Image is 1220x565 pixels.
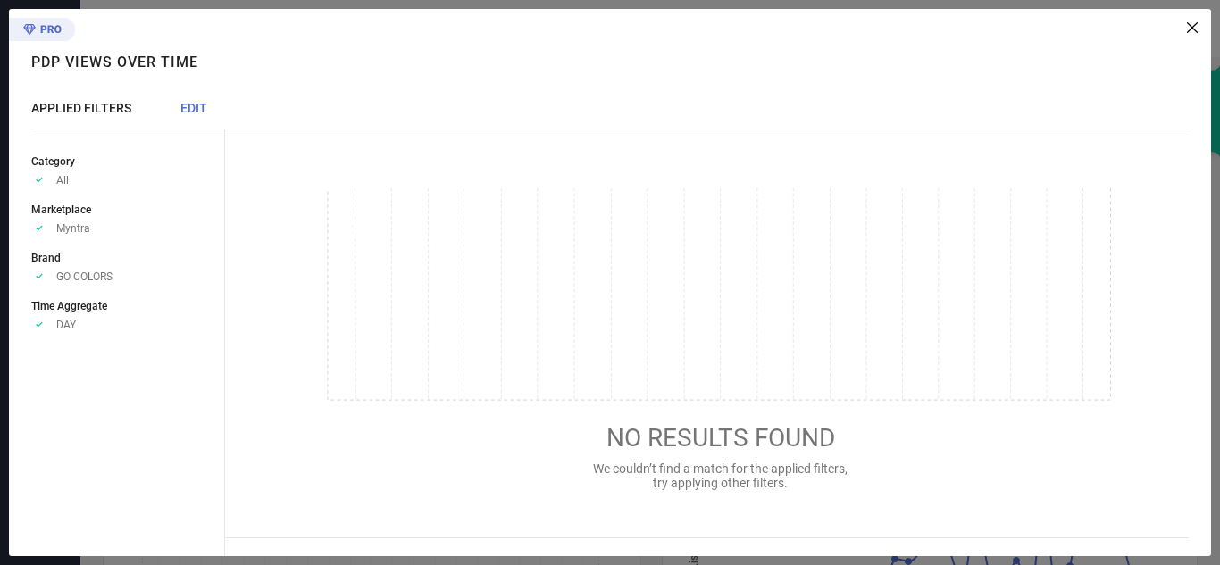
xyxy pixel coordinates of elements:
[56,270,113,283] span: GO COLORS
[593,461,848,490] span: We couldn’t find a match for the applied filters, try applying other filters.
[56,222,90,235] span: Myntra
[180,101,207,115] span: EDIT
[31,204,91,216] span: Marketplace
[31,155,75,168] span: Category
[31,252,61,264] span: Brand
[31,101,131,115] span: APPLIED FILTERS
[31,300,107,312] span: Time Aggregate
[56,319,76,331] span: DAY
[31,54,198,71] h1: PDP Views over time
[606,423,835,453] span: NO RESULTS FOUND
[56,174,69,187] span: All
[9,18,75,45] div: Premium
